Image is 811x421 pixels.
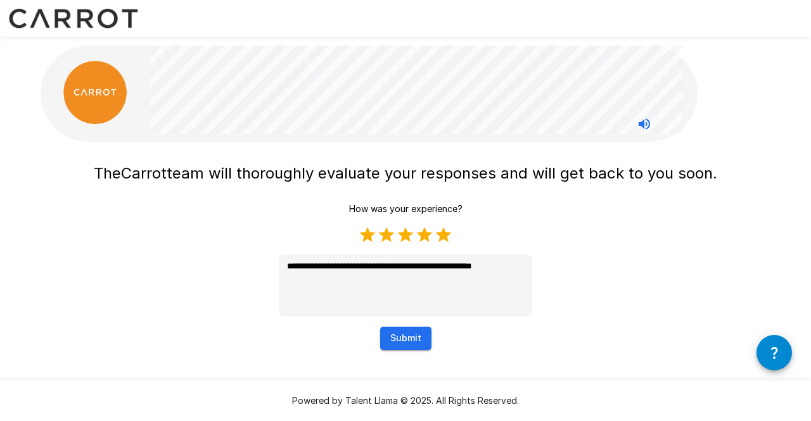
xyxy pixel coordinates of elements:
p: Powered by Talent Llama © 2025. All Rights Reserved. [15,394,796,407]
span: Carrot [121,164,167,182]
p: How was your experience? [349,203,463,215]
button: Submit [380,327,431,350]
span: The [94,164,121,182]
button: Stop reading questions aloud [632,111,657,137]
span: team will thoroughly evaluate your responses and will get back to you soon. [167,164,717,182]
img: carrot_logo.png [63,61,127,124]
